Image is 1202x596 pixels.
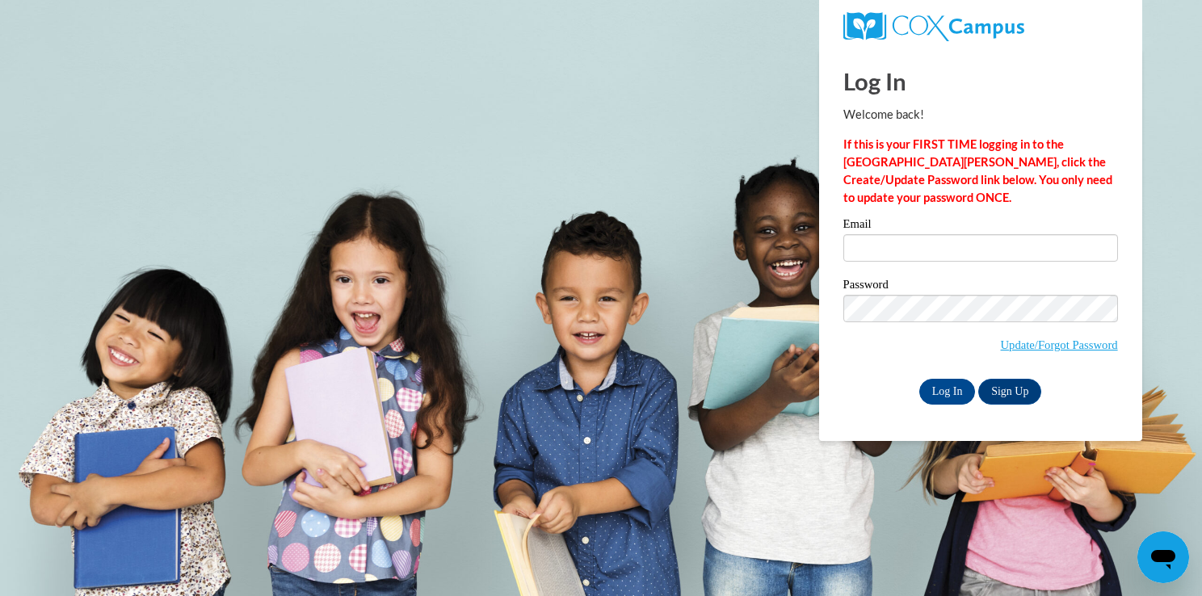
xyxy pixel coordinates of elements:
iframe: Button to launch messaging window [1137,531,1189,583]
input: Log In [919,379,976,405]
strong: If this is your FIRST TIME logging in to the [GEOGRAPHIC_DATA][PERSON_NAME], click the Create/Upd... [843,137,1112,204]
label: Email [843,218,1118,234]
h1: Log In [843,65,1118,98]
a: Sign Up [978,379,1041,405]
a: COX Campus [843,12,1118,41]
label: Password [843,279,1118,295]
img: COX Campus [843,12,1024,41]
p: Welcome back! [843,106,1118,124]
a: Update/Forgot Password [1001,338,1118,351]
